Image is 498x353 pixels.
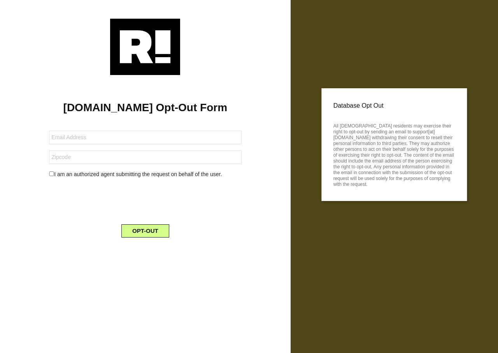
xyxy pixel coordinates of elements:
[333,121,455,187] p: All [DEMOGRAPHIC_DATA] residents may exercise their right to opt-out by sending an email to suppo...
[110,19,180,75] img: Retention.com
[49,150,241,164] input: Zipcode
[86,185,204,215] iframe: reCAPTCHA
[12,101,279,114] h1: [DOMAIN_NAME] Opt-Out Form
[49,131,241,144] input: Email Address
[43,170,247,178] div: I am an authorized agent submitting the request on behalf of the user.
[333,100,455,112] p: Database Opt Out
[121,224,169,238] button: OPT-OUT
